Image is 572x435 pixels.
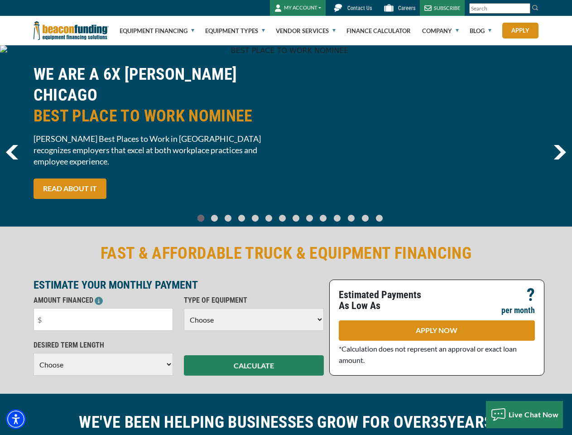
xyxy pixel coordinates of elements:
[486,401,563,428] button: Live Chat Now
[318,214,329,222] a: Go To Slide 9
[277,214,288,222] a: Go To Slide 6
[6,145,18,159] a: previous
[527,290,535,300] p: ?
[532,4,539,11] img: Search
[184,295,324,306] p: TYPE OF EQUIPMENT
[360,214,371,222] a: Go To Slide 12
[501,305,535,316] p: per month
[34,64,281,126] h2: WE ARE A 6X [PERSON_NAME] CHICAGO
[339,290,432,311] p: Estimated Payments As Low As
[209,214,220,222] a: Go To Slide 1
[291,214,302,222] a: Go To Slide 7
[34,280,324,290] p: ESTIMATE YOUR MONTHLY PAYMENT
[34,295,173,306] p: AMOUNT FINANCED
[346,16,411,45] a: Finance Calculator
[236,214,247,222] a: Go To Slide 3
[470,16,491,45] a: Blog
[196,214,207,222] a: Go To Slide 0
[502,23,538,39] a: Apply
[34,16,109,45] img: Beacon Funding Corporation logo
[276,16,336,45] a: Vendor Services
[120,16,194,45] a: Equipment Financing
[184,355,324,376] button: CALCULATE
[553,145,566,159] img: Right Navigator
[553,145,566,159] a: next
[250,214,261,222] a: Go To Slide 4
[304,214,315,222] a: Go To Slide 8
[34,412,539,433] h2: WE'VE BEEN HELPING BUSINESSES GROW FOR OVER YEARS
[264,214,274,222] a: Go To Slide 5
[34,308,173,331] input: $
[6,409,26,429] div: Accessibility Menu
[34,133,281,167] span: [PERSON_NAME] Best Places to Work in [GEOGRAPHIC_DATA] recognizes employers that excel at both wo...
[34,179,106,199] a: READ ABOUT IT
[347,5,372,11] span: Contact Us
[469,3,530,14] input: Search
[509,410,559,419] span: Live Chat Now
[6,145,18,159] img: Left Navigator
[34,106,281,126] span: BEST PLACE TO WORK NOMINEE
[34,243,539,264] h2: FAST & AFFORDABLE TRUCK & EQUIPMENT FINANCING
[34,340,173,351] p: DESIRED TERM LENGTH
[398,5,415,11] span: Careers
[332,214,343,222] a: Go To Slide 10
[205,16,265,45] a: Equipment Types
[339,344,517,364] span: *Calculation does not represent an approval or exact loan amount.
[374,214,385,222] a: Go To Slide 13
[346,214,357,222] a: Go To Slide 11
[521,5,528,12] a: Clear search text
[223,214,234,222] a: Go To Slide 2
[339,320,535,341] a: APPLY NOW
[422,16,459,45] a: Company
[431,413,447,432] span: 35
